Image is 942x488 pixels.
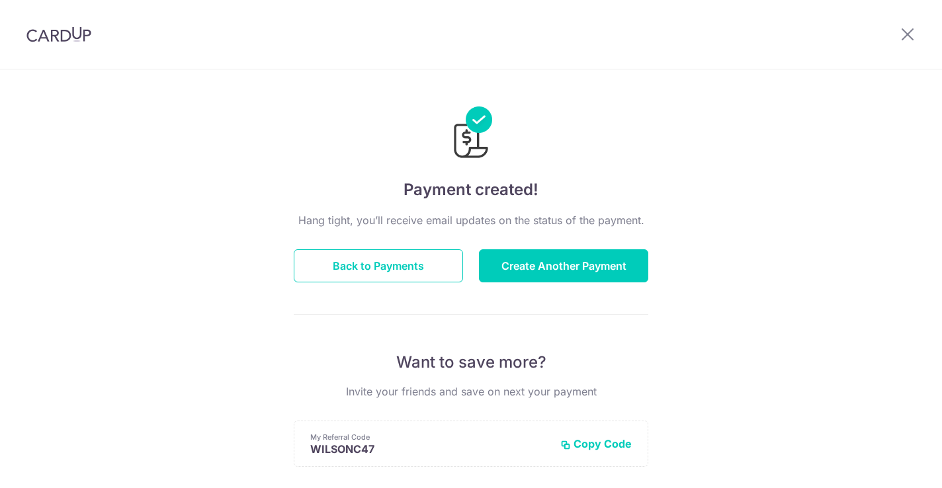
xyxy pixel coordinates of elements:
p: Invite your friends and save on next your payment [294,384,648,399]
button: Create Another Payment [479,249,648,282]
iframe: Opens a widget where you can find more information [857,448,929,481]
p: WILSONC47 [310,442,550,456]
p: Want to save more? [294,352,648,373]
h4: Payment created! [294,178,648,202]
img: CardUp [26,26,91,42]
img: Payments [450,106,492,162]
p: My Referral Code [310,432,550,442]
button: Copy Code [560,437,632,450]
button: Back to Payments [294,249,463,282]
p: Hang tight, you’ll receive email updates on the status of the payment. [294,212,648,228]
